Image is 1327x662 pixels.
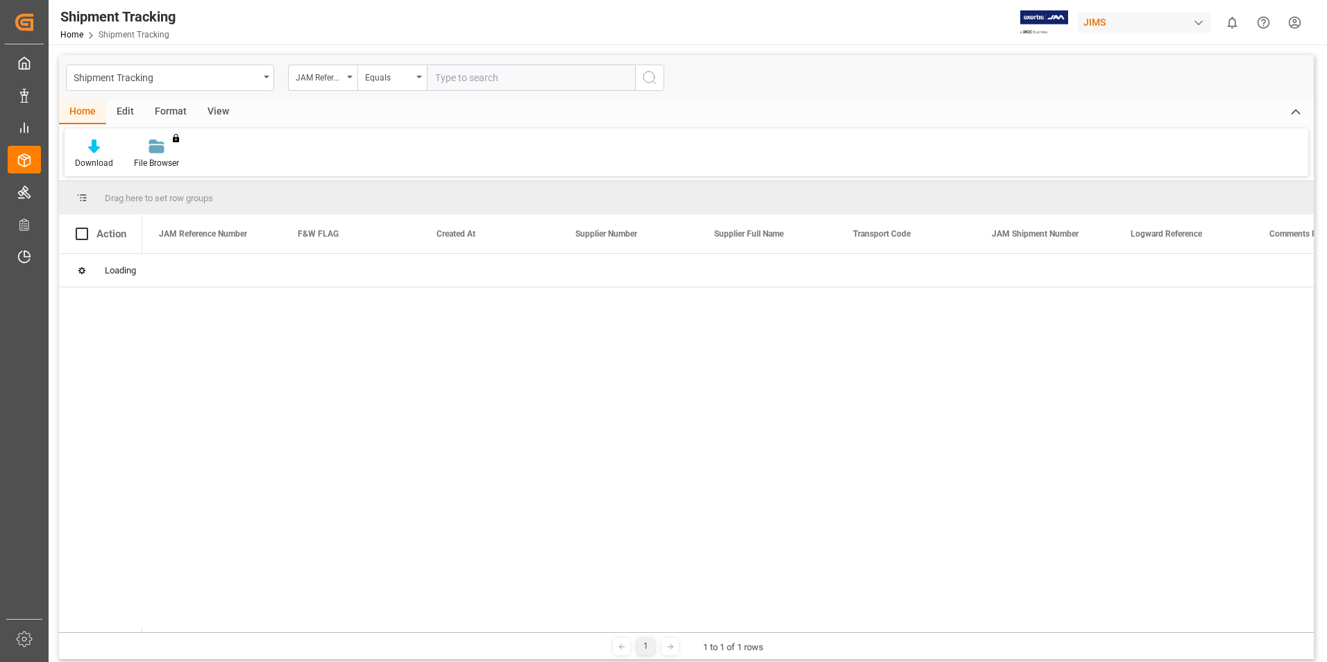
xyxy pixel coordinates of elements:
div: 1 [637,638,654,655]
div: Shipment Tracking [74,68,259,85]
div: View [197,101,239,124]
div: Equals [365,68,412,84]
button: open menu [357,65,427,91]
span: Supplier Full Name [714,229,784,239]
span: Created At [437,229,475,239]
button: open menu [66,65,274,91]
button: search button [635,65,664,91]
div: Download [75,157,113,169]
span: JAM Reference Number [159,229,247,239]
div: JAM Reference Number [296,68,343,84]
div: Format [144,101,197,124]
button: open menu [288,65,357,91]
div: Home [59,101,106,124]
span: Drag here to set row groups [105,193,213,203]
span: F&W FLAG [298,229,339,239]
span: Supplier Number [575,229,637,239]
button: Help Center [1248,7,1279,38]
div: Action [96,228,126,240]
img: Exertis%20JAM%20-%20Email%20Logo.jpg_1722504956.jpg [1020,10,1068,35]
div: 1 to 1 of 1 rows [703,640,763,654]
input: Type to search [427,65,635,91]
span: JAM Shipment Number [992,229,1079,239]
span: Logward Reference [1131,229,1202,239]
div: JIMS [1078,12,1211,33]
button: JIMS [1078,9,1217,35]
div: Shipment Tracking [60,6,176,27]
span: Transport Code [853,229,911,239]
span: Loading [105,265,136,275]
button: show 0 new notifications [1217,7,1248,38]
a: Home [60,30,83,40]
div: Edit [106,101,144,124]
